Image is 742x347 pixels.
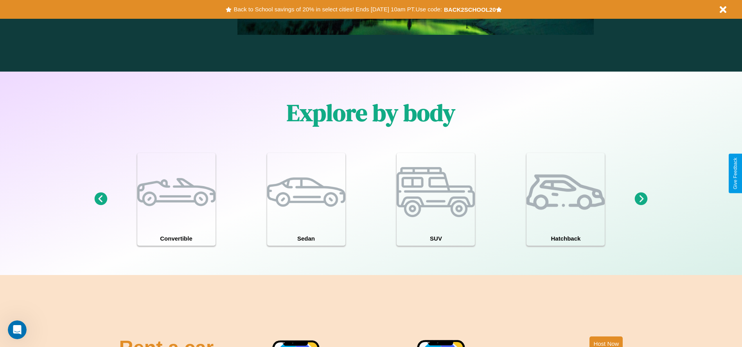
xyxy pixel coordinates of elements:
div: Give Feedback [733,158,738,189]
h4: Convertible [137,231,216,246]
h4: Sedan [267,231,345,246]
h1: Explore by body [287,97,455,129]
h4: SUV [397,231,475,246]
button: Back to School savings of 20% in select cities! Ends [DATE] 10am PT.Use code: [232,4,444,15]
iframe: Intercom live chat [8,320,27,339]
b: BACK2SCHOOL20 [444,6,496,13]
h4: Hatchback [526,231,605,246]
